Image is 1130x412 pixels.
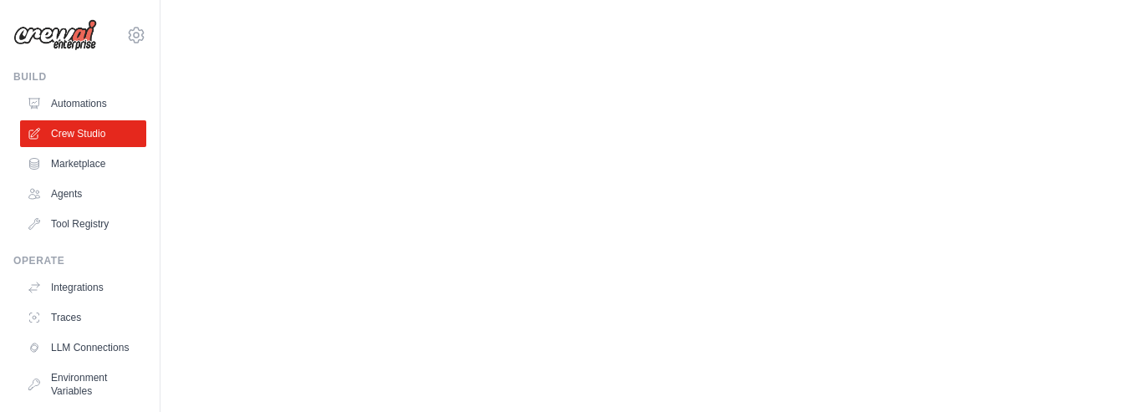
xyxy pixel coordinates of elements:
[13,19,97,51] img: Logo
[20,274,146,301] a: Integrations
[13,70,146,84] div: Build
[20,90,146,117] a: Automations
[20,211,146,237] a: Tool Registry
[20,304,146,331] a: Traces
[20,120,146,147] a: Crew Studio
[13,254,146,267] div: Operate
[20,150,146,177] a: Marketplace
[20,181,146,207] a: Agents
[20,334,146,361] a: LLM Connections
[20,364,146,404] a: Environment Variables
